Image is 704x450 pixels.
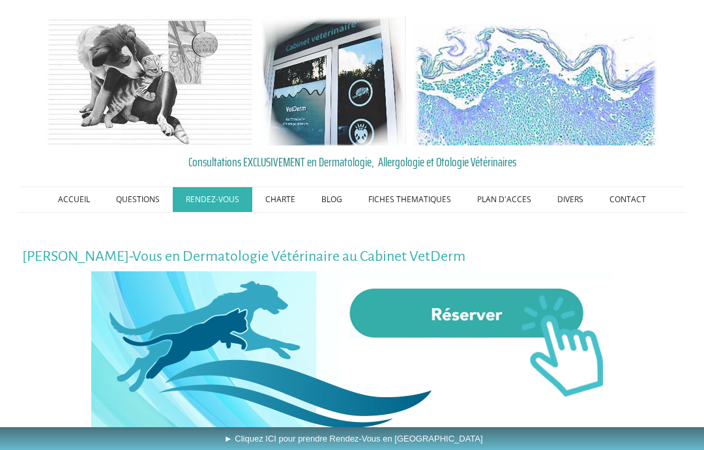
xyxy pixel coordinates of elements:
[596,187,659,212] a: CONTACT
[103,187,173,212] a: QUESTIONS
[252,187,308,212] a: CHARTE
[464,187,544,212] a: PLAN D'ACCES
[224,434,483,443] span: ► Cliquez ICI pour prendre Rendez-Vous en [GEOGRAPHIC_DATA]
[173,187,252,212] a: RENDEZ-VOUS
[45,187,103,212] a: ACCUEIL
[91,271,613,434] img: Rendez-Vous en Ligne au Cabinet VetDerm
[22,152,682,172] a: Consultations EXCLUSIVEMENT en Dermatologie, Allergologie et Otologie Vétérinaires
[544,187,596,212] a: DIVERS
[355,187,464,212] a: FICHES THEMATIQUES
[22,248,682,265] h1: [PERSON_NAME]-Vous en Dermatologie Vétérinaire au Cabinet VetDerm
[308,187,355,212] a: BLOG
